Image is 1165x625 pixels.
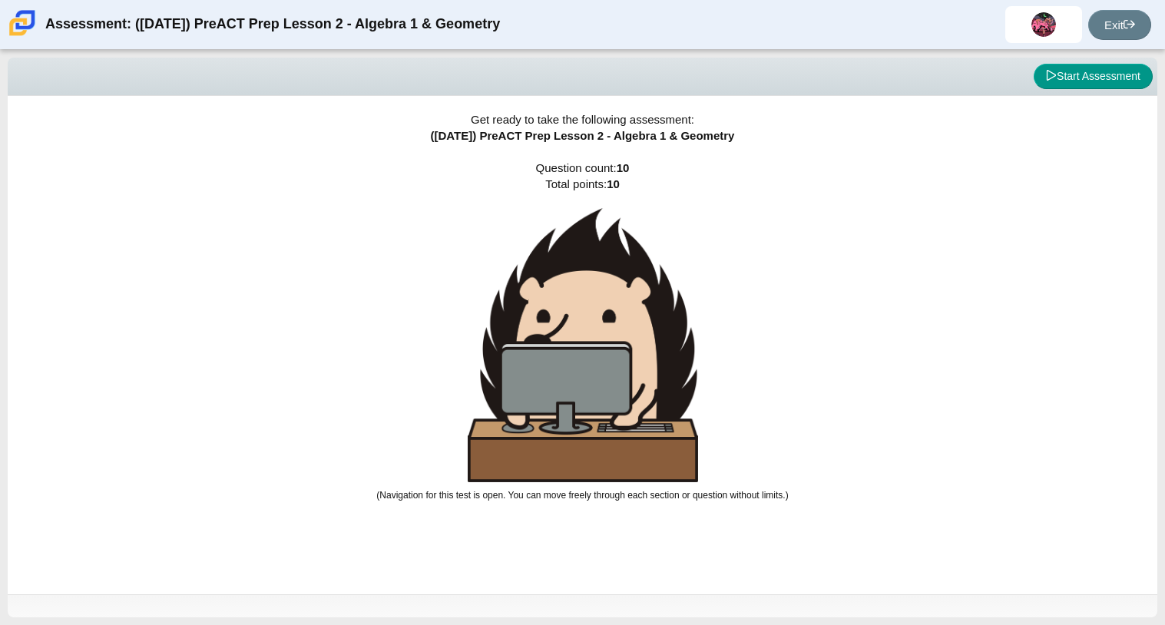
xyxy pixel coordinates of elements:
a: Carmen School of Science & Technology [6,28,38,41]
b: 10 [617,161,630,174]
div: Assessment: ([DATE]) PreACT Prep Lesson 2 - Algebra 1 & Geometry [45,6,500,43]
span: ([DATE]) PreACT Prep Lesson 2 - Algebra 1 & Geometry [431,129,735,142]
img: tyerine.cullin.IFSScZ [1031,12,1056,37]
button: Start Assessment [1034,64,1153,90]
img: hedgehog-behind-computer-large.png [468,208,698,482]
img: Carmen School of Science & Technology [6,7,38,39]
small: (Navigation for this test is open. You can move freely through each section or question without l... [376,490,788,501]
b: 10 [607,177,620,190]
span: Question count: Total points: [376,161,788,501]
span: Get ready to take the following assessment: [471,113,694,126]
a: Exit [1088,10,1151,40]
